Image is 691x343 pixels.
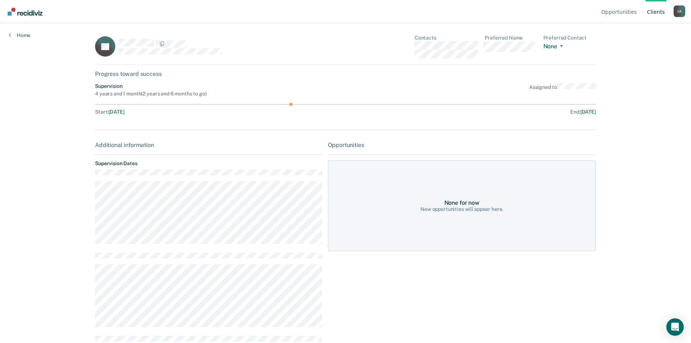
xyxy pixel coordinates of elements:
[9,32,30,38] a: Home
[95,160,322,167] dt: Supervision Dates
[108,109,124,115] span: [DATE]
[95,91,206,97] div: 4 years and 1 month ( 2 years and 6 months to go )
[674,5,685,17] button: Profile dropdown button
[415,35,479,41] dt: Contacts
[543,43,566,51] button: None
[529,83,596,97] div: Assigned to
[95,109,346,115] div: Start :
[95,142,322,148] div: Additional information
[666,318,684,336] div: Open Intercom Messenger
[580,109,596,115] span: [DATE]
[543,35,596,41] dt: Preferred Contact
[8,8,42,16] img: Recidiviz
[674,5,685,17] div: J A
[328,142,596,148] div: Opportunities
[444,199,480,206] div: None for now
[95,83,206,89] div: Supervision
[349,109,596,115] div: End :
[420,206,503,212] div: New opportunities will appear here.
[95,70,596,77] div: Progress toward success
[485,35,537,41] dt: Preferred Name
